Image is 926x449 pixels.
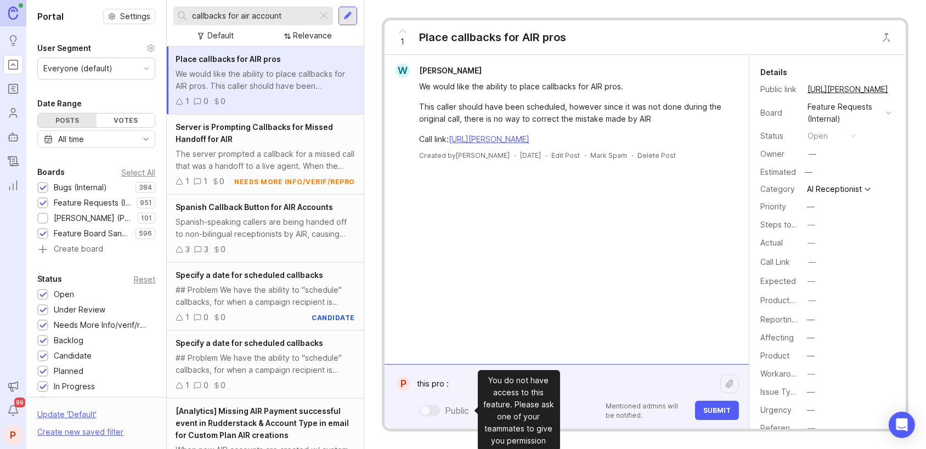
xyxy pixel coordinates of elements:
div: 3 [185,243,190,255]
a: Spanish Callback Button for AIR AccountsSpanish-speaking callers are being handed off to non-bili... [167,195,364,263]
button: Mark Spam [590,151,627,160]
div: Estimated [760,168,796,176]
div: Public [445,404,469,417]
span: Specify a date for scheduled callbacks [176,270,323,280]
div: ## Problem We have the ability to "schedule" callbacks, for when a campaign recipient is interest... [176,352,355,376]
div: — [807,386,815,398]
div: Feature Requests (Internal) [54,197,131,209]
div: Votes [97,113,155,127]
a: [URL][PERSON_NAME] [449,134,529,144]
a: Changelog [3,151,23,171]
div: P [397,377,410,391]
a: W[PERSON_NAME] [389,64,490,78]
div: Create new saved filter [37,426,123,438]
button: Submit [695,401,739,420]
div: 1 [185,175,189,187]
button: Notifications [3,401,23,420]
div: Planned [54,365,83,377]
div: Reset [134,276,155,282]
div: Edit Post [551,151,580,160]
span: Place callbacks for AIR pros [176,54,281,64]
div: Needs More Info/verif/repro [54,319,150,331]
div: Public link [760,83,799,95]
div: 0 [221,95,225,107]
p: 101 [141,214,152,223]
button: Settings [103,9,155,24]
div: Board [760,107,799,119]
span: 99 [14,397,25,407]
button: Reference(s) [804,421,818,435]
div: · [545,151,547,160]
div: Delete Post [637,151,676,160]
div: Recently Released [54,396,123,408]
div: Feature Requests (Internal) [808,101,882,125]
span: Spanish Callback Button for AIR Accounts [176,202,333,212]
span: Submit [703,406,731,414]
label: Product [760,351,789,360]
a: Create board [37,245,155,255]
label: Reporting Team [760,315,819,324]
div: We would like the ability to place callbacks for AIR pros. This caller should have been scheduled... [176,68,355,92]
a: Autopilot [3,127,23,147]
button: Workaround [804,367,818,381]
a: Specify a date for scheduled callbacks## Problem We have the ability to "schedule" callbacks, for... [167,263,364,331]
div: — [809,256,816,268]
div: 0 [221,311,225,323]
div: — [807,404,815,416]
label: Steps to Reproduce [760,220,835,229]
a: Portal [3,55,23,75]
button: Steps to Reproduce [804,218,818,232]
div: 1 [185,379,189,391]
a: Specify a date for scheduled callbacks## Problem We have the ability to "schedule" callbacks, for... [167,331,364,399]
div: · [514,151,516,160]
div: 0 [204,95,208,107]
span: Server is Prompting Callbacks for Missed Handoff for AIR [176,122,333,144]
p: 596 [139,229,152,238]
time: [DATE] [520,151,541,160]
label: Expected [760,276,796,286]
label: Actual [760,238,783,247]
div: Backlog [54,334,83,346]
div: Everyone (default) [43,62,112,75]
div: [PERSON_NAME] (Public) [54,212,132,224]
div: Owner [760,148,799,160]
div: — [808,368,815,380]
span: [Analytics] Missing AIR Payment successful event in Rudderstack & Account Type in email for Custo... [176,406,349,440]
span: [PERSON_NAME] [419,66,482,75]
div: W [396,64,410,78]
a: Reporting [3,175,23,195]
div: — [808,422,815,434]
p: 384 [139,183,152,192]
div: Place callbacks for AIR pros [419,30,566,45]
div: Open Intercom Messenger [889,412,915,438]
a: Server is Prompting Callbacks for Missed Handoff for AIRThe server prompted a callback for a miss... [167,115,364,195]
div: The server prompted a callback for a missed call that was a handoff to a live agent. When the age... [176,148,355,172]
p: Mentioned admins will be notified. [606,401,688,420]
div: Relevance [293,30,332,42]
div: This caller should have been scheduled, however since it was not done during the original call, t... [419,101,727,125]
button: ProductboardID [805,293,820,308]
div: ## Problem We have the ability to "schedule" callbacks, for when a campaign recipient is interest... [176,284,355,308]
div: 0 [221,243,225,255]
svg: toggle icon [137,135,155,144]
div: 1 [185,95,189,107]
div: Status [37,272,62,286]
div: Bugs (Internal) [54,181,107,194]
div: 0 [204,311,208,323]
div: 0 [204,379,208,391]
div: We would like the ability to place callbacks for AIR pros. [419,81,727,93]
div: — [809,148,816,160]
textarea: this pro : [410,373,720,394]
button: Announcements [3,377,23,396]
div: Open [54,288,74,300]
div: 1 [204,175,207,187]
h1: Portal [37,10,64,23]
span: 1 [401,36,405,48]
div: — [808,275,815,287]
div: 0 [221,379,225,391]
div: — [801,165,816,179]
label: Issue Type [760,387,800,396]
p: 951 [140,198,152,207]
a: Roadmaps [3,79,23,99]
